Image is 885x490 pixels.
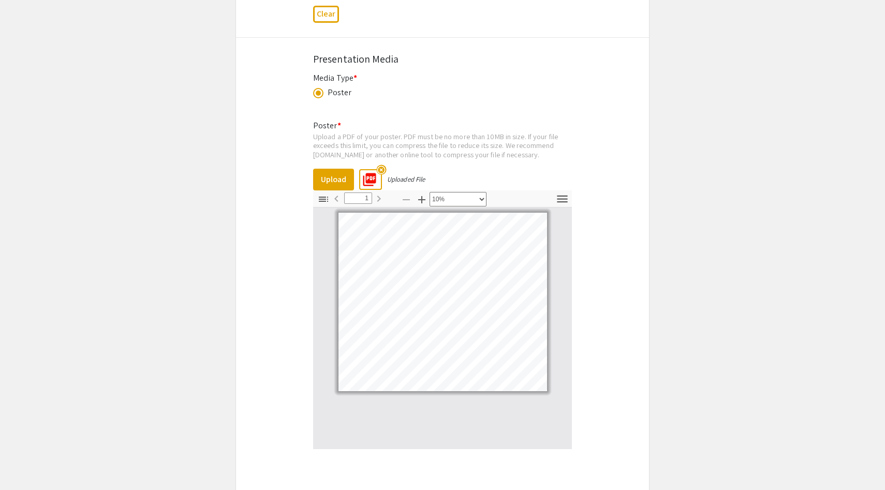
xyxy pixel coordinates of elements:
[430,192,486,206] select: Zoom
[328,191,345,206] button: Previous Page
[313,169,354,190] button: Upload
[313,132,572,159] div: Upload a PDF of your poster. PDF must be no more than 10MB in size. If your file exceeds this lim...
[328,86,352,99] div: Poster
[387,175,425,184] div: Uploaded File
[413,192,431,207] button: Zoom In
[370,191,388,206] button: Next Page
[397,192,415,207] button: Zoom Out
[334,208,552,396] div: Page 1
[313,51,572,67] div: Presentation Media
[344,192,372,204] input: Page
[376,165,386,174] mat-icon: highlight_off
[313,120,341,131] mat-label: Poster
[313,72,357,83] mat-label: Media Type
[315,192,332,207] button: Toggle Sidebar
[8,443,44,482] iframe: Chat
[313,6,339,23] button: Clear
[553,192,571,207] button: Tools
[359,169,374,184] mat-icon: picture_as_pdf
